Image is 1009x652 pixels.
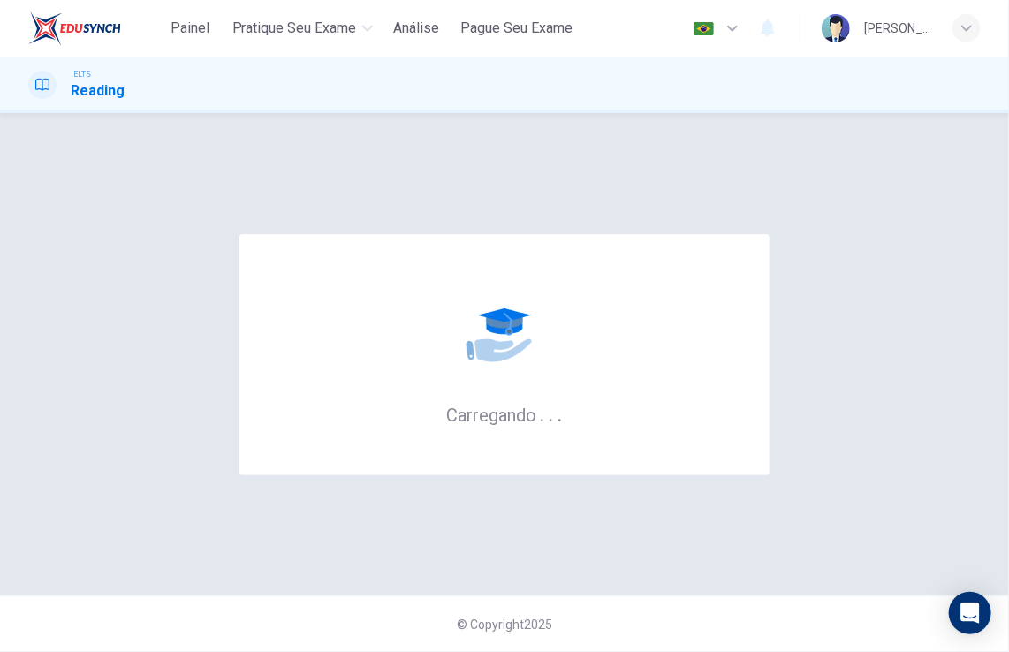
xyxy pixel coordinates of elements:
div: Open Intercom Messenger [949,592,991,634]
button: Painel [162,12,218,44]
span: Pratique seu exame [232,18,357,39]
img: pt [693,22,715,35]
span: Análise [394,18,440,39]
a: EduSynch logo [28,11,162,46]
h6: . [557,398,563,428]
div: [PERSON_NAME] [864,18,931,39]
h6: . [539,398,545,428]
span: IELTS [71,68,91,80]
span: © Copyright 2025 [457,618,552,632]
h6: Carregando [446,403,563,426]
h6: . [548,398,554,428]
button: Pratique seu exame [225,12,380,44]
button: Análise [387,12,447,44]
span: Painel [171,18,209,39]
img: EduSynch logo [28,11,121,46]
span: Pague Seu Exame [461,18,573,39]
img: Profile picture [822,14,850,42]
h1: Reading [71,80,125,102]
button: Pague Seu Exame [454,12,580,44]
